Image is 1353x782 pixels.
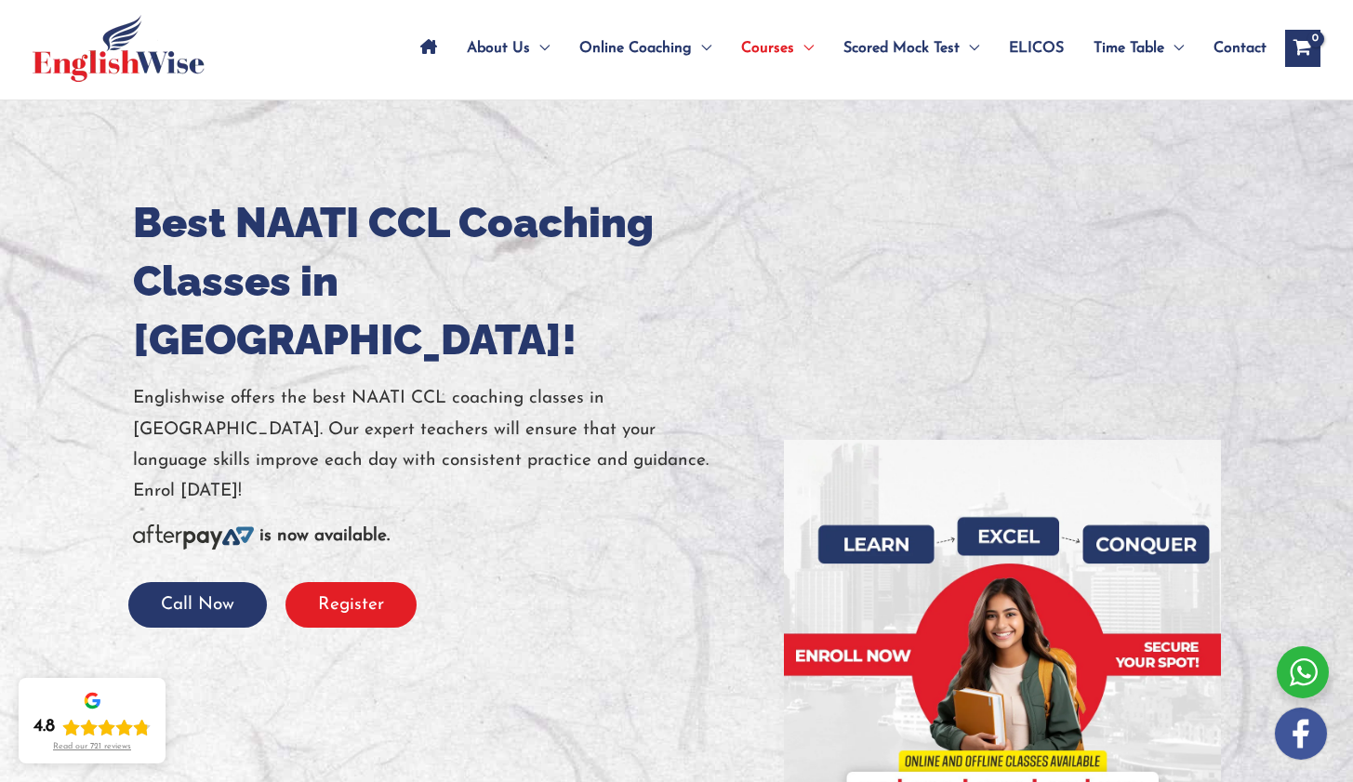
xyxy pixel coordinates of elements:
span: Time Table [1094,16,1164,81]
img: white-facebook.png [1275,708,1327,760]
b: is now available. [259,527,390,545]
span: Menu Toggle [794,16,814,81]
a: ELICOS [994,16,1079,81]
h1: Best NAATI CCL Coaching Classes in [GEOGRAPHIC_DATA]! [133,193,756,369]
span: Courses [741,16,794,81]
span: Menu Toggle [960,16,979,81]
a: Scored Mock TestMenu Toggle [829,16,994,81]
a: Register [285,596,417,614]
p: Englishwise offers the best NAATI CCL coaching classes in [GEOGRAPHIC_DATA]. Our expert teachers ... [133,383,756,507]
div: 4.8 [33,716,55,738]
span: Scored Mock Test [843,16,960,81]
a: CoursesMenu Toggle [726,16,829,81]
span: About Us [467,16,530,81]
span: Menu Toggle [530,16,550,81]
div: Read our 721 reviews [53,742,131,752]
button: Register [285,582,417,628]
a: Call Now [128,596,267,614]
img: Afterpay-Logo [133,524,254,550]
span: Online Coaching [579,16,692,81]
a: Contact [1199,16,1267,81]
div: Rating: 4.8 out of 5 [33,716,151,738]
a: About UsMenu Toggle [452,16,564,81]
a: Time TableMenu Toggle [1079,16,1199,81]
a: View Shopping Cart, empty [1285,30,1320,67]
span: Menu Toggle [692,16,711,81]
a: Online CoachingMenu Toggle [564,16,726,81]
span: Menu Toggle [1164,16,1184,81]
span: ELICOS [1009,16,1064,81]
nav: Site Navigation: Main Menu [405,16,1267,81]
span: Contact [1214,16,1267,81]
img: cropped-ew-logo [33,15,205,82]
button: Call Now [128,582,267,628]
